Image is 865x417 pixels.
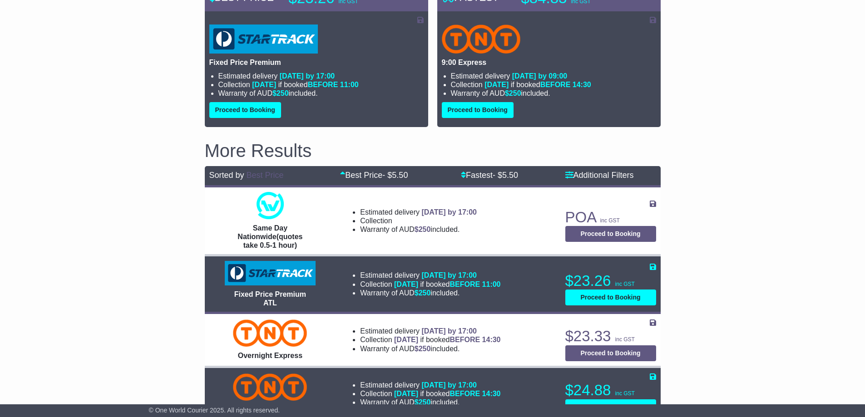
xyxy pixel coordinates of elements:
span: $ [272,89,289,97]
li: Estimated delivery [360,271,500,280]
li: Estimated delivery [360,381,500,389]
li: Collection [360,335,500,344]
li: Warranty of AUD included. [360,344,500,353]
span: [DATE] by 17:00 [421,208,477,216]
p: $24.88 [565,381,656,399]
span: [DATE] by 17:00 [421,327,477,335]
li: Collection [360,216,477,225]
span: [DATE] [484,81,509,88]
li: Warranty of AUD included. [218,89,424,98]
span: 14:30 [482,336,501,343]
span: $ [505,89,521,97]
li: Estimated delivery [218,72,424,80]
span: Sorted by [209,171,244,180]
span: BEFORE [450,336,480,343]
span: if booked [484,81,591,88]
img: One World Courier: Same Day Nationwide(quotes take 0.5-1 hour) [257,192,284,219]
li: Collection [218,80,424,89]
span: Overnight Express [238,352,302,359]
li: Collection [451,80,656,89]
span: $ [415,289,431,297]
span: BEFORE [308,81,338,88]
button: Proceed to Booking [565,345,656,361]
p: $23.33 [565,327,656,345]
span: 250 [419,398,431,406]
li: Warranty of AUD included. [451,89,656,98]
span: BEFORE [540,81,571,88]
button: Proceed to Booking [565,399,656,415]
a: Additional Filters [565,171,634,180]
p: 9:00 Express [442,58,656,67]
img: TNT Domestic: 9:00 Express [442,25,521,54]
span: BEFORE [450,390,480,397]
span: - $ [493,171,518,180]
span: © One World Courier 2025. All rights reserved. [149,407,280,414]
span: 250 [509,89,521,97]
p: POA [565,208,656,226]
span: if booked [394,336,500,343]
span: $ [415,226,431,233]
span: if booked [394,280,500,288]
li: Estimated delivery [360,208,477,216]
span: $ [415,398,431,406]
a: Fastest- $5.50 [461,171,518,180]
p: Fixed Price Premium [209,58,424,67]
li: Collection [360,389,500,398]
span: Fixed Price Premium ATL [234,290,306,307]
li: Warranty of AUD included. [360,398,500,407]
span: if booked [394,390,500,397]
li: Warranty of AUD included. [360,225,477,234]
span: 11:00 [340,81,359,88]
span: [DATE] by 09:00 [512,72,568,80]
a: Best Price [247,171,284,180]
span: [DATE] by 17:00 [421,381,477,389]
span: inc GST [600,217,620,224]
button: Proceed to Booking [209,102,281,118]
span: inc GST [615,336,635,343]
span: BEFORE [450,280,480,288]
li: Estimated delivery [360,327,500,335]
span: - $ [382,171,408,180]
a: Best Price- $5.50 [340,171,408,180]
span: [DATE] [252,81,276,88]
li: Collection [360,280,500,289]
h2: More Results [205,141,661,161]
span: Same Day Nationwide(quotes take 0.5-1 hour) [237,224,302,249]
span: 5.50 [392,171,408,180]
img: TNT Domestic: Overnight Express [233,319,307,347]
span: [DATE] [394,390,418,397]
img: TNT Domestic: Road Express [233,373,307,401]
span: [DATE] by 17:00 [421,271,477,279]
span: if booked [252,81,358,88]
span: 250 [277,89,289,97]
span: [DATE] by 17:00 [280,72,335,80]
span: [DATE] [394,336,418,343]
span: 5.50 [502,171,518,180]
span: inc GST [615,281,635,287]
button: Proceed to Booking [565,226,656,242]
button: Proceed to Booking [442,102,514,118]
img: StarTrack: Fixed Price Premium [209,25,318,54]
span: 14:30 [482,390,501,397]
li: Warranty of AUD included. [360,289,500,297]
p: $23.26 [565,272,656,290]
button: Proceed to Booking [565,289,656,305]
span: 14:30 [573,81,591,88]
span: inc GST [615,390,635,397]
li: Estimated delivery [451,72,656,80]
img: StarTrack: Fixed Price Premium ATL [225,261,316,285]
span: 250 [419,226,431,233]
span: [DATE] [394,280,418,288]
span: 250 [419,289,431,297]
span: 250 [419,345,431,353]
span: $ [415,345,431,353]
span: 11:00 [482,280,501,288]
